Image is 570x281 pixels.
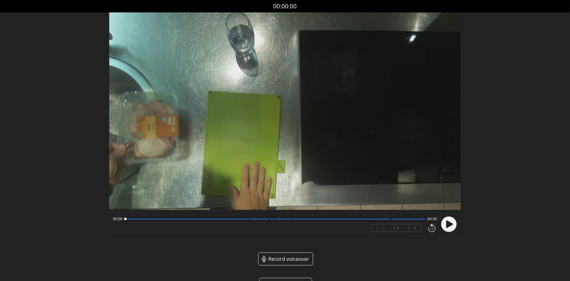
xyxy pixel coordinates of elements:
div: 1 × [384,224,409,232]
span: Record voiceover [268,255,309,263]
span: 00:00 [113,216,123,221]
a: Record voiceover [258,252,313,265]
button: + [409,224,421,232]
button: − [371,224,384,232]
span: 04:30 [428,216,437,221]
a: 00:00:00 [273,2,297,11]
